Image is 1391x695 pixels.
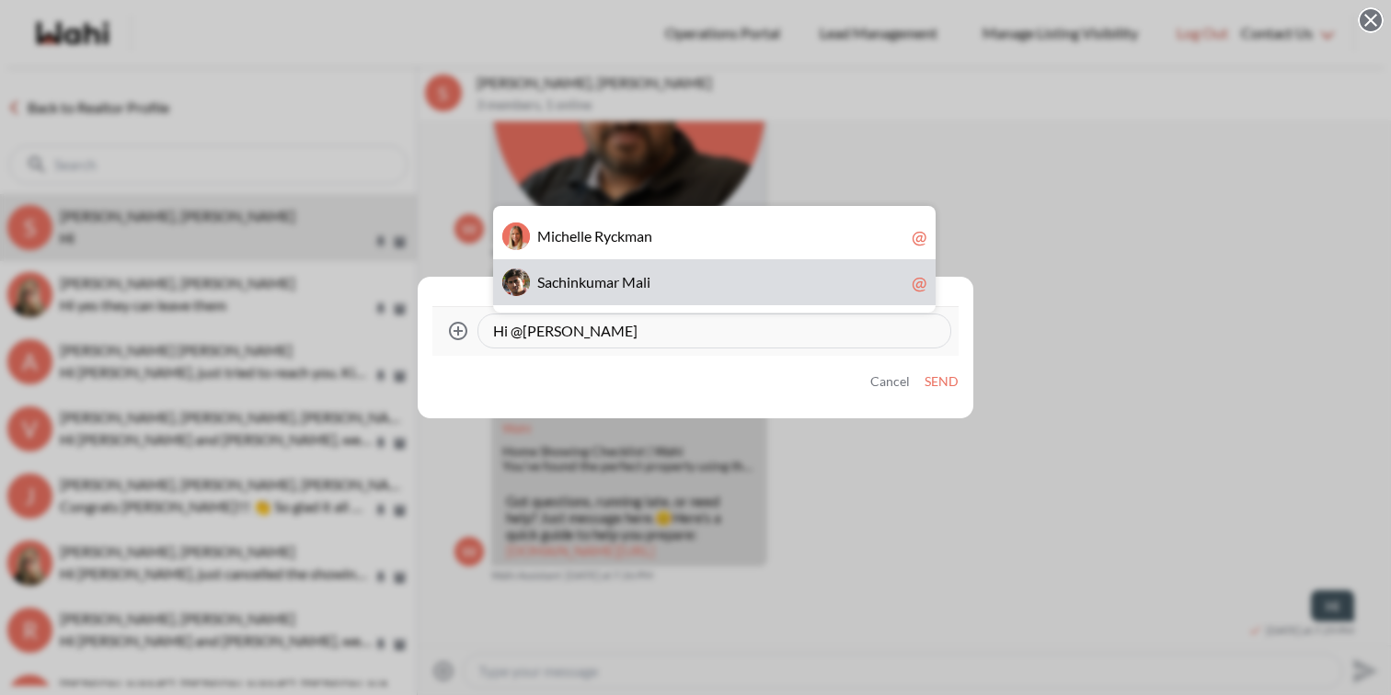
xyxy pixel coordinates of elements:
button: Send [925,374,959,390]
button: Cancel [870,374,910,390]
span: h [561,227,569,245]
div: Michelle Ryckman [502,222,530,250]
span: i [647,273,650,291]
span: e [569,227,577,245]
span: m [594,273,606,291]
span: a [637,227,644,245]
div: @ [912,271,926,293]
span: i [567,273,570,291]
textarea: Type your message [493,322,936,340]
span: e [584,227,592,245]
span: y [604,227,611,245]
span: M [622,273,636,291]
span: a [636,273,643,291]
span: M [537,227,551,245]
span: i [551,227,555,245]
div: Sachinkumar Mali [502,268,530,296]
img: M [502,222,530,250]
span: R [594,227,604,245]
a: MMichelleRyckman@ [493,213,936,259]
span: a [545,273,552,291]
span: S [537,273,545,291]
span: k [579,273,586,291]
span: c [611,227,617,245]
span: l [643,273,647,291]
span: l [577,227,581,245]
span: l [581,227,584,245]
span: u [586,273,594,291]
span: h [558,273,567,291]
span: c [552,273,558,291]
span: n [644,227,652,245]
span: k [617,227,625,245]
span: c [555,227,561,245]
a: SSachinkumarMali@ [493,259,936,305]
span: n [570,273,579,291]
span: r [614,273,619,291]
img: S [502,268,530,296]
div: @ [912,225,926,247]
span: a [606,273,614,291]
span: m [625,227,637,245]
